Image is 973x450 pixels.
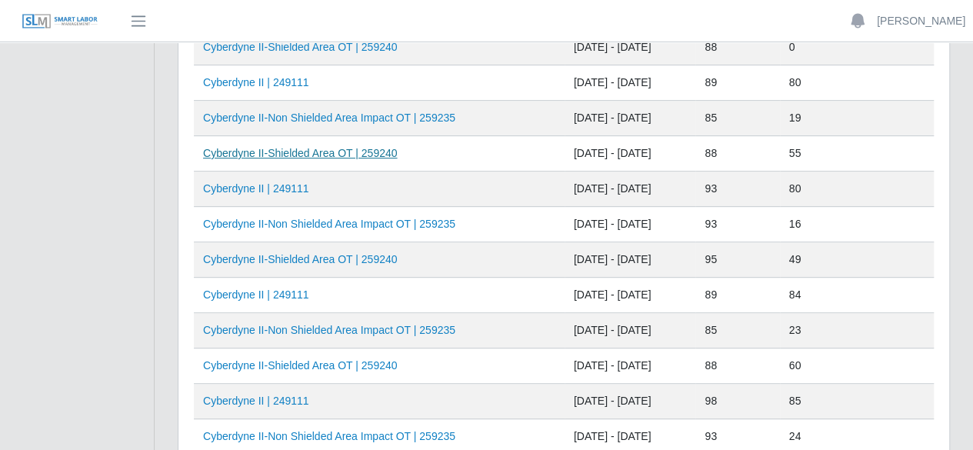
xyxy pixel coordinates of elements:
td: 93 [695,172,779,207]
img: SLM Logo [22,13,98,30]
td: [DATE] - [DATE] [565,384,696,419]
td: 89 [695,278,779,313]
td: 88 [695,348,779,384]
a: Cyberdyne II-Shielded Area OT | 259240 [203,41,397,53]
td: [DATE] - [DATE] [565,136,696,172]
td: 85 [780,384,934,419]
a: [PERSON_NAME] [877,13,965,29]
td: 19 [780,101,934,136]
a: Cyberdyne II | 249111 [203,76,309,88]
a: Cyberdyne II-Non Shielded Area Impact OT | 259235 [203,112,455,124]
td: 95 [695,242,779,278]
a: Cyberdyne II | 249111 [203,182,309,195]
td: [DATE] - [DATE] [565,278,696,313]
td: 85 [695,313,779,348]
td: 0 [780,30,934,65]
td: [DATE] - [DATE] [565,207,696,242]
td: [DATE] - [DATE] [565,101,696,136]
td: 80 [780,65,934,101]
td: 89 [695,65,779,101]
td: 84 [780,278,934,313]
td: [DATE] - [DATE] [565,348,696,384]
td: 16 [780,207,934,242]
a: Cyberdyne II-Shielded Area OT | 259240 [203,147,397,159]
td: 23 [780,313,934,348]
td: 55 [780,136,934,172]
td: [DATE] - [DATE] [565,30,696,65]
td: [DATE] - [DATE] [565,242,696,278]
td: 93 [695,207,779,242]
td: [DATE] - [DATE] [565,313,696,348]
td: 88 [695,136,779,172]
td: 60 [780,348,934,384]
a: Cyberdyne II-Non Shielded Area Impact OT | 259235 [203,218,455,230]
td: [DATE] - [DATE] [565,65,696,101]
td: 98 [695,384,779,419]
a: Cyberdyne II | 249111 [203,288,309,301]
a: Cyberdyne II | 249111 [203,395,309,407]
a: Cyberdyne II-Shielded Area OT | 259240 [203,253,397,265]
td: 88 [695,30,779,65]
td: 49 [780,242,934,278]
a: Cyberdyne II-Non Shielded Area Impact OT | 259235 [203,324,455,336]
a: Cyberdyne II-Shielded Area OT | 259240 [203,359,397,372]
td: 80 [780,172,934,207]
td: [DATE] - [DATE] [565,172,696,207]
a: Cyberdyne II-Non Shielded Area Impact OT | 259235 [203,430,455,442]
td: 85 [695,101,779,136]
